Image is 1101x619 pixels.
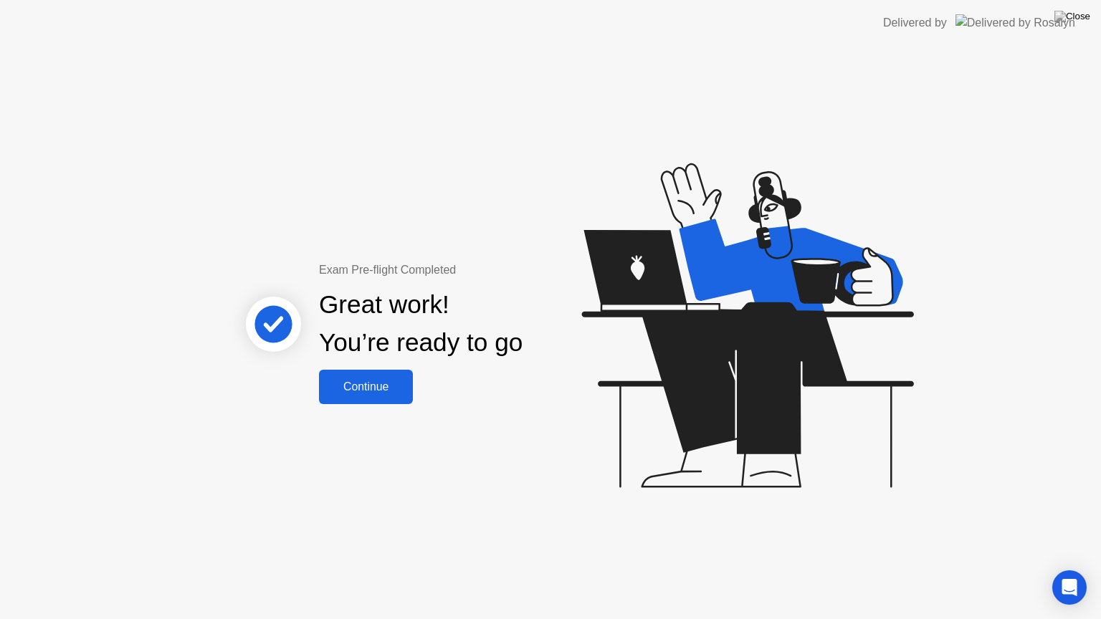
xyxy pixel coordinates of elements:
[319,370,413,404] button: Continue
[1054,11,1090,22] img: Close
[1052,570,1087,605] div: Open Intercom Messenger
[323,380,409,393] div: Continue
[319,286,523,362] div: Great work! You’re ready to go
[319,261,615,279] div: Exam Pre-flight Completed
[955,14,1075,31] img: Delivered by Rosalyn
[883,14,947,32] div: Delivered by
